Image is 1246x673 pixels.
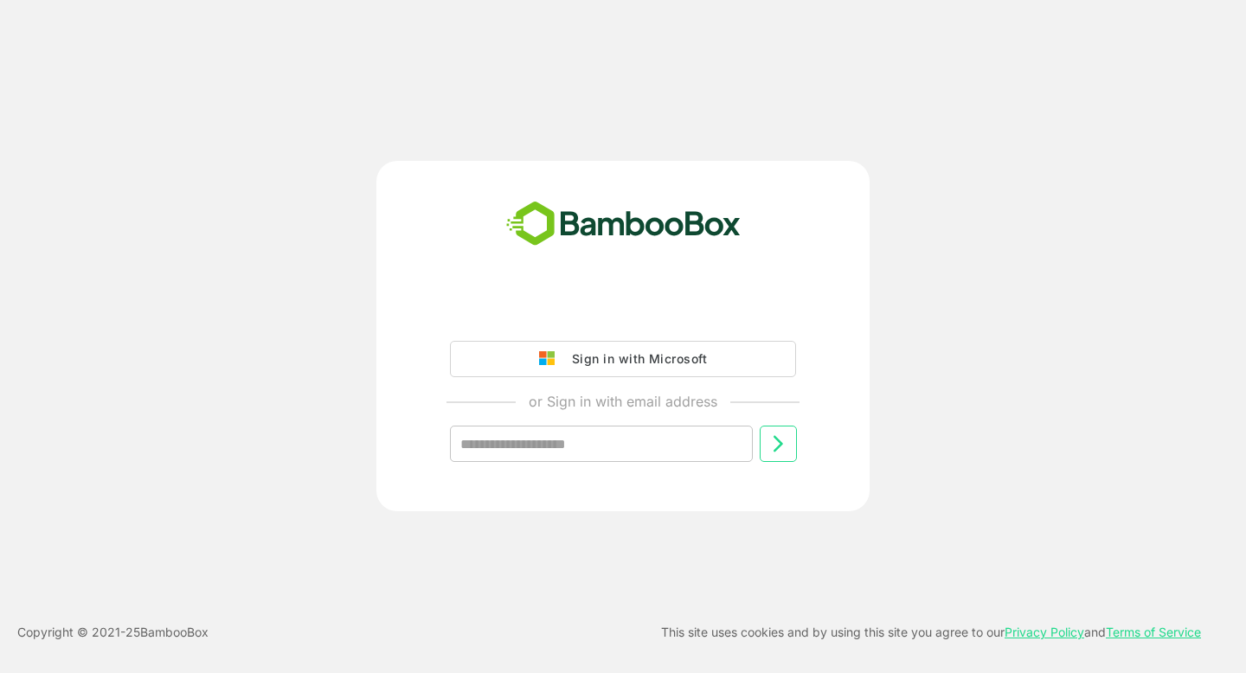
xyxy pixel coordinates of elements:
[17,622,209,643] p: Copyright © 2021- 25 BambooBox
[529,391,717,412] p: or Sign in with email address
[450,341,796,377] button: Sign in with Microsoft
[497,195,750,253] img: bamboobox
[661,622,1201,643] p: This site uses cookies and by using this site you agree to our and
[1005,625,1084,639] a: Privacy Policy
[441,292,805,330] iframe: Sign in with Google Button
[563,348,707,370] div: Sign in with Microsoft
[539,351,563,367] img: google
[1106,625,1201,639] a: Terms of Service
